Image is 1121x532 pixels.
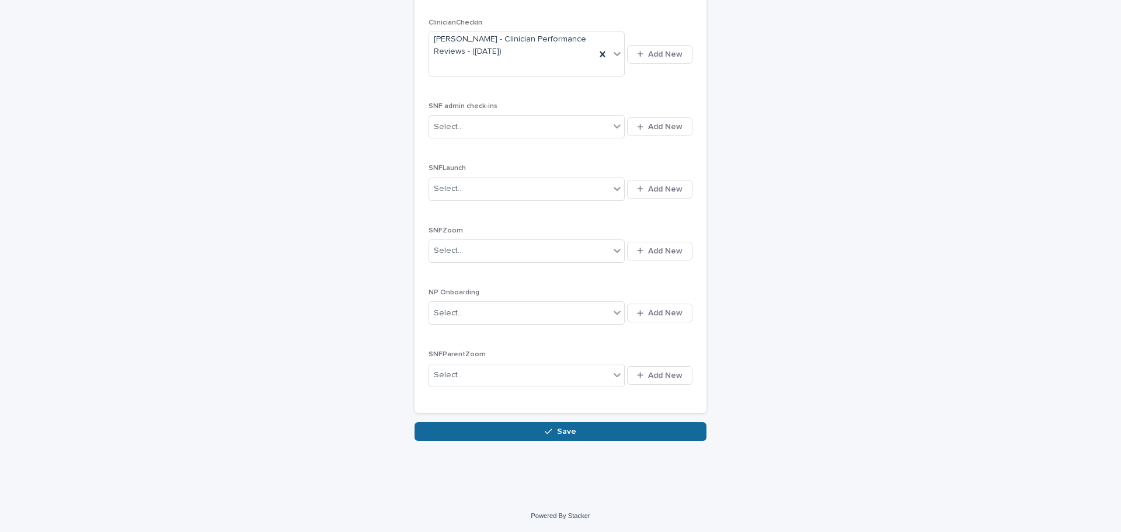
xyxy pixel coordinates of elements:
[648,185,683,193] span: Add New
[531,512,590,519] a: Powered By Stacker
[429,227,463,234] span: SNFZoom
[627,117,692,136] button: Add New
[434,33,591,58] span: [PERSON_NAME] - Clinician Performance Reviews - ([DATE])
[557,427,576,436] span: Save
[648,123,683,131] span: Add New
[415,422,706,441] button: Save
[434,183,463,195] div: Select...
[429,19,482,26] span: ClinicianCheckin
[429,165,466,172] span: SNFLaunch
[627,45,692,64] button: Add New
[434,121,463,133] div: Select...
[648,309,683,317] span: Add New
[627,366,692,385] button: Add New
[627,304,692,322] button: Add New
[429,103,497,110] span: SNF admin check-ins
[429,351,486,358] span: SNFParentZoom
[648,371,683,380] span: Add New
[627,242,692,260] button: Add New
[627,180,692,199] button: Add New
[429,289,479,296] span: NP Onboarding
[434,245,463,257] div: Select...
[648,50,683,58] span: Add New
[648,247,683,255] span: Add New
[434,307,463,319] div: Select...
[434,369,463,381] div: Select...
